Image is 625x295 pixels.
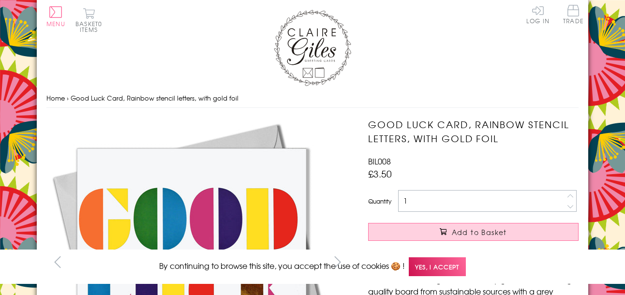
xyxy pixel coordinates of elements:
[368,155,391,167] span: BIL008
[46,251,68,273] button: prev
[46,6,65,27] button: Menu
[563,5,583,24] span: Trade
[46,88,579,108] nav: breadcrumbs
[71,93,238,103] span: Good Luck Card, Rainbow stencil letters, with gold foil
[368,167,392,180] span: £3.50
[327,251,349,273] button: next
[67,93,69,103] span: ›
[368,223,579,241] button: Add to Basket
[368,118,579,146] h1: Good Luck Card, Rainbow stencil letters, with gold foil
[526,5,550,24] a: Log In
[409,257,466,276] span: Yes, I accept
[368,197,391,206] label: Quantity
[452,227,507,237] span: Add to Basket
[75,8,102,32] button: Basket0 items
[563,5,583,26] a: Trade
[274,10,351,86] img: Claire Giles Greetings Cards
[46,19,65,28] span: Menu
[80,19,102,34] span: 0 items
[46,93,65,103] a: Home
